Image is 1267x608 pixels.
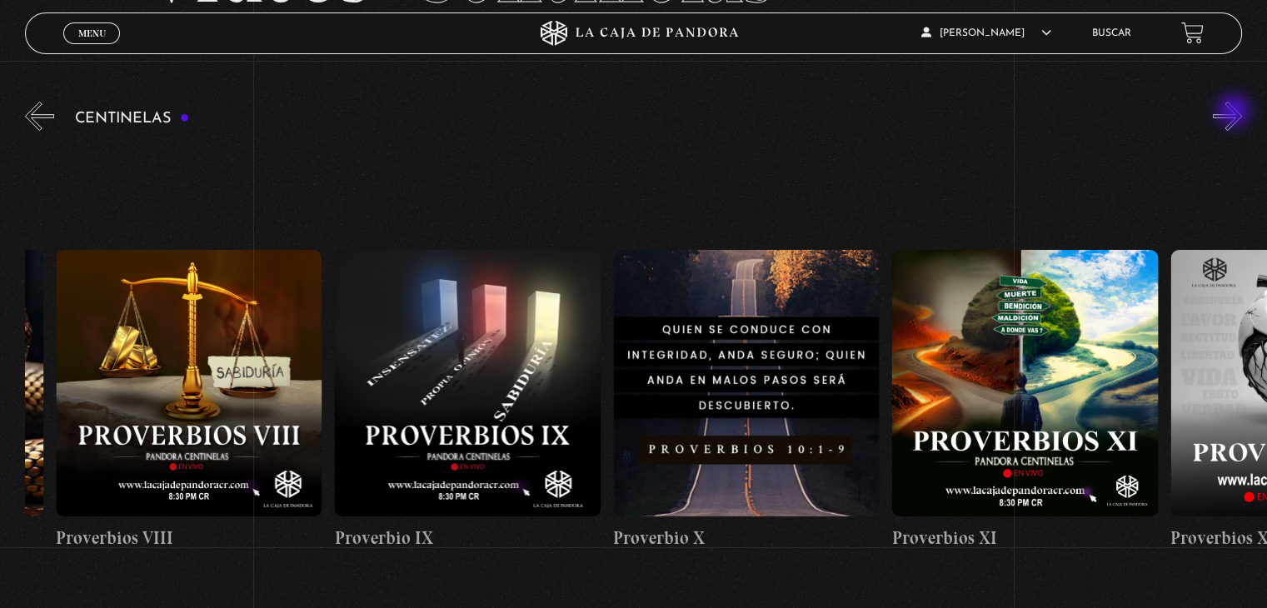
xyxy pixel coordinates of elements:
[78,28,106,38] span: Menu
[72,42,112,53] span: Cerrar
[891,525,1157,551] h4: Proverbios XI
[1092,28,1131,38] a: Buscar
[75,111,189,127] h3: Centinelas
[334,525,600,551] h4: Proverbio IX
[1213,102,1242,131] button: Next
[56,525,322,551] h4: Proverbios VIII
[1181,22,1204,44] a: View your shopping cart
[921,28,1051,38] span: [PERSON_NAME]
[25,102,54,131] button: Previous
[613,525,879,551] h4: Proverbio X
